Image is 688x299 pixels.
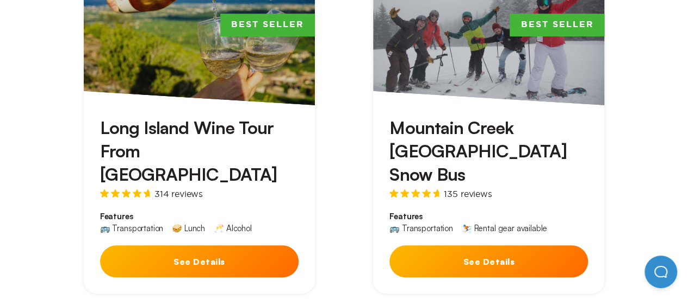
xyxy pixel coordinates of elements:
span: Best Seller [510,14,604,36]
div: 🚌 Transportation [100,224,163,232]
span: 314 reviews [154,189,203,198]
button: See Details [100,245,299,277]
div: 🚌 Transportation [389,224,453,232]
span: Features [389,211,588,222]
div: 🥂 Alcohol [214,224,252,232]
span: Best Seller [220,14,315,36]
h3: Long Island Wine Tour From [GEOGRAPHIC_DATA] [100,116,299,187]
iframe: Help Scout Beacon - Open [644,256,677,288]
span: Features [100,211,299,222]
h3: Mountain Creek [GEOGRAPHIC_DATA] Snow Bus [389,116,588,187]
div: 🥪 Lunch [172,224,205,232]
span: 135 reviews [444,189,492,198]
div: ⛷️ Rental gear available [462,224,547,232]
button: See Details [389,245,588,277]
